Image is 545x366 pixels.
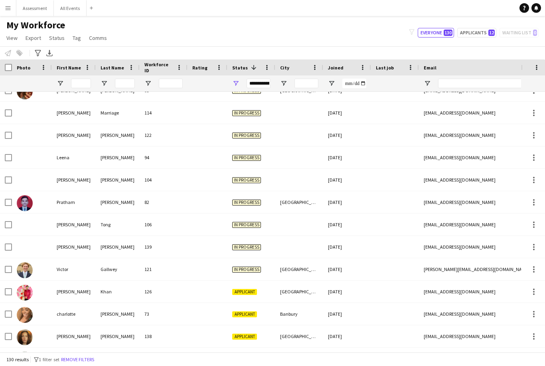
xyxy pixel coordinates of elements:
a: Tag [69,33,84,43]
div: 139 [140,236,188,258]
div: [PERSON_NAME] [52,169,96,191]
div: [DATE] [323,281,371,303]
div: Pratham [52,191,96,213]
img: Pratham Waghmare [17,195,33,211]
span: In progress [232,133,261,138]
img: Victor Gallwey [17,262,33,278]
div: [PERSON_NAME] [52,214,96,235]
span: Last Name [101,65,124,71]
div: 114 [140,102,188,124]
div: [DATE] [323,236,371,258]
span: City [280,65,289,71]
span: Comms [89,34,107,42]
div: [PERSON_NAME] [52,281,96,303]
span: Status [49,34,65,42]
div: [PERSON_NAME] [96,169,140,191]
button: Open Filter Menu [101,80,108,87]
img: Ayaaz Khan [17,285,33,301]
span: In progress [232,222,261,228]
span: Applicant [232,334,257,340]
div: 138 [140,325,188,347]
div: [PERSON_NAME] [96,146,140,168]
div: Marriage [96,102,140,124]
span: In progress [232,200,261,206]
div: [DATE] [323,169,371,191]
button: Assessment [16,0,54,16]
div: Victor [52,258,96,280]
div: [PERSON_NAME] [96,303,140,325]
span: Export [26,34,41,42]
span: Rating [192,65,207,71]
div: [GEOGRAPHIC_DATA] [275,325,323,347]
div: [GEOGRAPHIC_DATA] [275,281,323,303]
span: Joined [328,65,344,71]
a: Status [46,33,68,43]
a: Export [22,33,44,43]
span: First Name [57,65,81,71]
div: 82 [140,191,188,213]
button: Open Filter Menu [144,80,152,87]
a: Comms [86,33,110,43]
button: Open Filter Menu [328,80,335,87]
div: [PERSON_NAME] [96,191,140,213]
span: Status [232,65,248,71]
div: [DATE] [323,102,371,124]
div: [PERSON_NAME] [52,236,96,258]
div: charlotte [52,303,96,325]
span: My Workforce [6,19,65,31]
a: View [3,33,21,43]
div: [DATE] [323,258,371,280]
input: First Name Filter Input [71,79,91,88]
div: [PERSON_NAME] [52,102,96,124]
div: 73 [140,303,188,325]
button: Everyone130 [418,28,454,38]
button: Open Filter Menu [232,80,239,87]
div: [DATE] [323,303,371,325]
input: Last Name Filter Input [115,79,135,88]
div: [PERSON_NAME] [96,124,140,146]
div: [PERSON_NAME] [52,124,96,146]
button: Open Filter Menu [424,80,431,87]
img: charlotte cole [17,307,33,323]
div: [GEOGRAPHIC_DATA] [275,191,323,213]
button: Open Filter Menu [280,80,287,87]
span: Tag [73,34,81,42]
div: [DATE] [323,325,371,347]
div: [DATE] [323,191,371,213]
span: 12 [488,30,495,36]
div: 94 [140,146,188,168]
div: 122 [140,124,188,146]
input: Joined Filter Input [342,79,366,88]
button: Remove filters [59,355,96,364]
app-action-btn: Advanced filters [33,48,43,58]
button: All Events [54,0,87,16]
div: 106 [140,214,188,235]
span: 1 filter set [39,356,59,362]
button: Open Filter Menu [57,80,64,87]
div: [PERSON_NAME] [96,236,140,258]
button: Applicants12 [457,28,496,38]
img: Gracie Ward [17,83,33,99]
span: In progress [232,110,261,116]
span: In progress [232,177,261,183]
div: 121 [140,258,188,280]
input: City Filter Input [294,79,318,88]
div: [PERSON_NAME] [96,325,140,347]
span: 130 [444,30,452,36]
span: Photo [17,65,30,71]
div: Leena [52,146,96,168]
div: [DATE] [323,124,371,146]
div: Gallwey [96,258,140,280]
span: Applicant [232,289,257,295]
span: View [6,34,18,42]
div: [DATE] [323,214,371,235]
div: Khan [96,281,140,303]
img: Isabelle Shaw [17,329,33,345]
div: [DATE] [323,146,371,168]
div: Banbury [275,303,323,325]
span: Workforce ID [144,61,173,73]
span: Last job [376,65,394,71]
div: 126 [140,281,188,303]
input: Workforce ID Filter Input [159,79,183,88]
span: In progress [232,267,261,273]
